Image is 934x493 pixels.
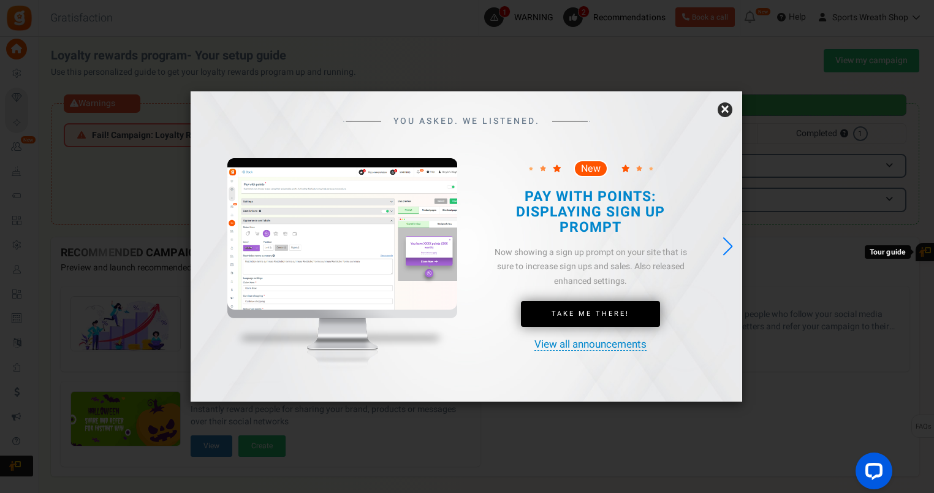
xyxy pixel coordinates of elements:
a: Take Me There! [521,301,660,327]
h2: PAY WITH POINTS: DISPLAYING SIGN UP PROMPT [496,189,684,236]
div: Now showing a sign up prompt on your site that is sure to increase sign ups and sales. Also relea... [486,245,694,289]
div: Next slide [719,233,736,260]
div: Tour guide [865,245,911,259]
img: mockup [227,158,457,391]
a: View all announcements [534,339,647,351]
h4: RECOMMENDED CAMPAIGNS FOR YOU [61,247,909,259]
img: screenshot [227,167,457,310]
span: New [581,164,601,174]
a: × [718,102,732,117]
span: YOU ASKED. WE LISTENED. [393,117,540,126]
